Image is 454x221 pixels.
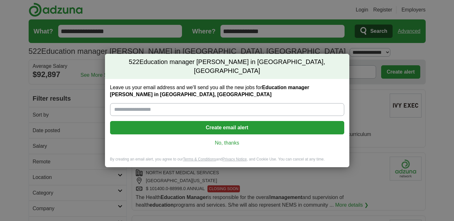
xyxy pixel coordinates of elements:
[110,121,344,134] button: Create email alert
[129,58,139,67] span: 522
[105,157,349,167] div: By creating an email alert, you agree to our and , and Cookie Use. You can cancel at any time.
[105,54,349,79] h2: Education manager [PERSON_NAME] in [GEOGRAPHIC_DATA], [GEOGRAPHIC_DATA]
[183,157,216,161] a: Terms & Conditions
[222,157,247,161] a: Privacy Notice
[115,139,339,146] a: No, thanks
[110,84,344,98] label: Leave us your email address and we'll send you all the new jobs for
